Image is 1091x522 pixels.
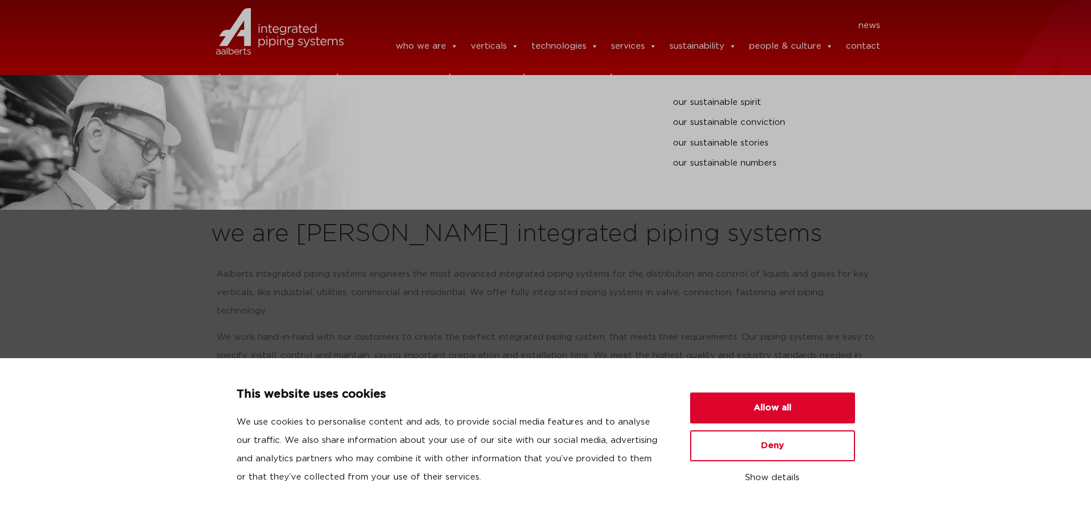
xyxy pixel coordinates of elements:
p: This website uses cookies [237,386,663,404]
button: Allow all [690,393,855,423]
p: Aalberts integrated piping systems engineers the most advanced integrated piping systems for the ... [216,265,875,320]
a: sustainability [669,35,736,58]
a: people & culture [749,35,833,58]
a: technologies [531,35,598,58]
a: news [858,17,880,35]
a: our sustainable stories [673,136,940,151]
h2: we are [PERSON_NAME] integrated piping systems [211,221,881,248]
a: verticals [471,35,519,58]
button: Deny [690,430,855,461]
button: Show details [690,468,855,488]
p: We use cookies to personalise content and ads, to provide social media features and to analyse ou... [237,413,663,486]
p: We work hand-in-hand with our customers to create the perfect integrated piping system, that meet... [216,328,875,383]
a: our sustainable conviction [673,115,940,130]
a: our sustainable spirit [673,95,940,110]
a: contact [846,35,880,58]
a: services [611,35,657,58]
nav: Menu [361,17,881,35]
a: our sustainable numbers [673,156,940,171]
a: who we are [396,35,458,58]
